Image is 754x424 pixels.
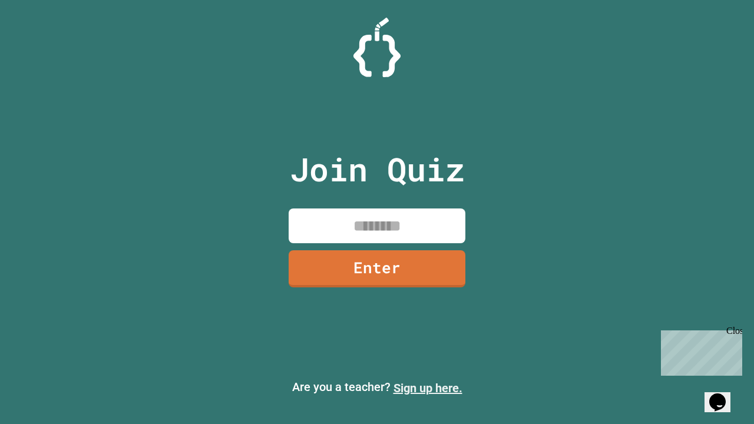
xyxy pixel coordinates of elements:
a: Enter [289,250,465,287]
iframe: chat widget [705,377,742,412]
p: Are you a teacher? [9,378,745,397]
iframe: chat widget [656,326,742,376]
div: Chat with us now!Close [5,5,81,75]
a: Sign up here. [393,381,462,395]
img: Logo.svg [353,18,401,77]
p: Join Quiz [290,145,465,194]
